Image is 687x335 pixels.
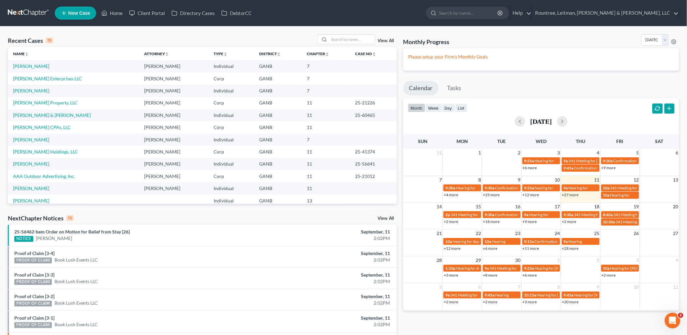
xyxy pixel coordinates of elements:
span: 9:25a [524,158,534,163]
span: 7 [517,283,521,291]
span: 25 [594,230,600,237]
span: Hearing for [535,158,554,163]
span: Hearing for [610,193,630,198]
h3: Monthly Progress [403,38,450,46]
span: 6 [675,149,679,157]
a: [PERSON_NAME] Enterprises LLC [13,76,82,81]
td: 7 [302,134,350,146]
span: 9:30a [445,185,455,190]
span: 20 [673,203,679,211]
a: Proof of Claim [3-4] [14,250,54,256]
a: Districtunfold_more [259,51,281,56]
a: [PERSON_NAME] Holdings, LLC [13,149,78,154]
td: [PERSON_NAME] [139,121,208,133]
td: Corp [208,97,254,109]
a: [PERSON_NAME] [13,63,49,69]
span: 10:15a [524,293,536,297]
td: GANB [254,195,302,207]
a: Directory Cases [168,7,218,19]
span: 8 [557,283,561,291]
a: Case Nounfold_more [355,51,376,56]
span: 10 [554,176,561,184]
a: Typeunfold_more [214,51,227,56]
td: GANB [254,97,302,109]
a: +3 more [523,299,537,304]
span: 5 [439,283,442,291]
td: Individual [208,183,254,195]
span: Sat [655,138,664,144]
td: GANB [254,183,302,195]
a: Proof of Claim [3-3] [14,272,54,278]
span: 3 [636,256,640,264]
span: Wed [536,138,546,144]
span: 9:45a [485,293,495,297]
span: 11 [594,176,600,184]
span: 341 Meeting for [PERSON_NAME] [569,158,627,163]
span: 341 Meeting for [490,266,517,271]
div: PROOF OF CLAIM [14,322,52,328]
iframe: Intercom live chat [665,313,680,328]
td: [PERSON_NAME] [139,72,208,85]
span: 9:15a [524,239,534,244]
span: 9a [564,158,568,163]
div: Recent Cases [8,37,53,44]
td: GANB [254,109,302,121]
span: 1 [478,149,482,157]
span: 10a [603,185,610,190]
span: 10a [485,239,491,244]
a: Home [98,7,126,19]
i: unfold_more [25,52,29,56]
span: 3 [557,149,561,157]
div: PROOF OF CLAIM [14,301,52,307]
a: +2 more [602,273,616,278]
span: 8:40a [603,212,613,217]
div: 10 [66,215,74,221]
a: +27 more [562,192,579,197]
td: GANB [254,85,302,97]
i: unfold_more [277,52,281,56]
td: Corp [208,72,254,85]
input: Search by name... [329,35,375,44]
td: 13 [302,195,350,207]
a: View All [378,216,394,221]
a: [PERSON_NAME] CPAs, LLC [13,124,71,130]
span: Hearing for [PERSON_NAME] [574,293,625,297]
span: 21 [436,230,442,237]
span: Hearing for [PERSON_NAME] [610,266,661,271]
span: Confirmation Hearing [574,166,612,170]
td: 11 [302,158,350,170]
span: Hearing for A-1 Express Delivery Service, Inc. [456,266,533,271]
span: 9a [564,239,568,244]
span: 9:30a [564,212,574,217]
span: 9a [524,212,529,217]
span: Hearing for [PERSON_NAME] [535,266,586,271]
td: [PERSON_NAME] [139,60,208,72]
span: 29 [475,256,482,264]
td: Individual [208,60,254,72]
span: 2 [517,149,521,157]
a: +20 more [562,299,579,304]
a: +18 more [483,219,500,224]
a: +2 more [562,219,576,224]
td: Individual [208,158,254,170]
div: September, 11 [269,293,390,300]
span: 341 Meeting for [451,212,478,217]
a: AAA Outdoor Advertising, Inc. [13,173,75,179]
td: [PERSON_NAME] [139,183,208,195]
input: Search by name... [439,7,499,19]
span: 13 [673,176,679,184]
span: 9:45a [564,166,574,170]
span: Sun [418,138,428,144]
td: Individual [208,195,254,207]
a: [PERSON_NAME] [13,185,49,191]
span: 10:30a [603,219,615,224]
span: 22 [475,230,482,237]
span: 9:45a [564,293,574,297]
td: GANB [254,158,302,170]
span: 2 [678,313,683,318]
a: Rountree, Leitman, [PERSON_NAME] & [PERSON_NAME], LLC [532,7,679,19]
span: 9:30a [603,158,613,163]
a: [PERSON_NAME] [13,137,49,142]
a: Help [510,7,531,19]
a: [PERSON_NAME] Property, LLC [13,100,78,105]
